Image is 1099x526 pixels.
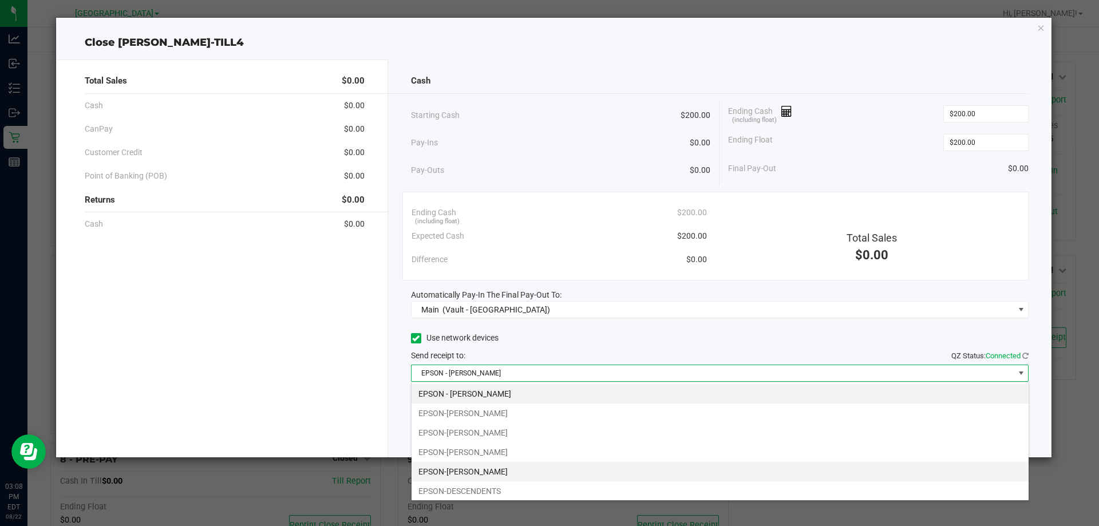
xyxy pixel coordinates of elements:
span: $0.00 [342,193,365,207]
span: $0.00 [344,100,365,112]
span: Ending Cash [728,105,792,122]
span: $0.00 [1008,163,1029,175]
li: EPSON-DESCENDENTS [412,481,1029,501]
span: $0.00 [690,137,710,149]
li: EPSON-[PERSON_NAME] [412,462,1029,481]
span: Cash [85,100,103,112]
span: Cash [411,74,430,88]
span: $0.00 [344,123,365,135]
span: Expected Cash [412,230,464,242]
span: Total Sales [847,232,897,244]
span: QZ Status: [951,351,1029,360]
span: Automatically Pay-In The Final Pay-Out To: [411,290,562,299]
span: Point of Banking (POB) [85,170,167,182]
li: EPSON-[PERSON_NAME] [412,404,1029,423]
span: Ending Float [728,134,773,151]
span: $0.00 [344,218,365,230]
span: $0.00 [344,170,365,182]
span: Connected [986,351,1021,360]
span: $200.00 [681,109,710,121]
li: EPSON-[PERSON_NAME] [412,442,1029,462]
li: EPSON-[PERSON_NAME] [412,423,1029,442]
span: $0.00 [342,74,365,88]
span: Ending Cash [412,207,456,219]
span: Send receipt to: [411,351,465,360]
span: Main [421,305,439,314]
span: $200.00 [677,207,707,219]
div: Close [PERSON_NAME]-TILL4 [56,35,1052,50]
span: (Vault - [GEOGRAPHIC_DATA]) [442,305,550,314]
div: Returns [85,188,365,212]
span: Total Sales [85,74,127,88]
li: EPSON - [PERSON_NAME] [412,384,1029,404]
iframe: Resource center [11,434,46,469]
span: Customer Credit [85,147,143,159]
label: Use network devices [411,332,499,344]
span: $0.00 [344,147,365,159]
span: EPSON - [PERSON_NAME] [412,365,1014,381]
span: (including float) [415,217,460,227]
span: $0.00 [855,248,888,262]
span: Pay-Ins [411,137,438,149]
span: Pay-Outs [411,164,444,176]
span: Difference [412,254,448,266]
span: (including float) [732,116,777,125]
span: Final Pay-Out [728,163,776,175]
span: CanPay [85,123,113,135]
span: $0.00 [686,254,707,266]
span: $0.00 [690,164,710,176]
span: $200.00 [677,230,707,242]
span: Cash [85,218,103,230]
span: Starting Cash [411,109,460,121]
